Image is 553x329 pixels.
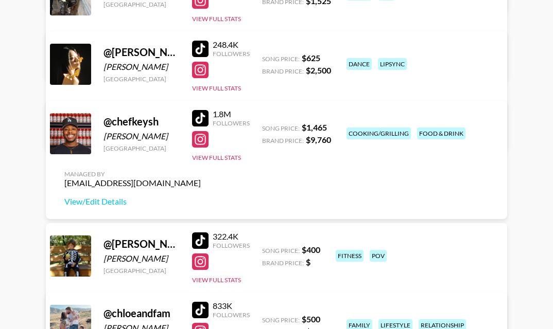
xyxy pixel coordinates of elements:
[213,40,250,50] div: 248.4K
[103,237,180,250] div: @ [PERSON_NAME].rose39
[306,135,331,144] strong: $ 9,760
[262,137,304,144] span: Brand Price:
[213,119,250,127] div: Followers
[213,109,250,119] div: 1.8M
[306,257,310,267] strong: $
[302,245,320,254] strong: $ 400
[302,53,320,63] strong: $ 625
[302,122,327,132] strong: $ 1,465
[103,62,180,72] div: [PERSON_NAME]
[103,144,180,152] div: [GEOGRAPHIC_DATA]
[192,276,241,284] button: View Full Stats
[103,46,180,59] div: @ [PERSON_NAME][DOMAIN_NAME]_
[192,154,241,161] button: View Full Stats
[103,131,180,141] div: [PERSON_NAME]
[213,301,250,311] div: 833K
[378,58,407,70] div: lipsync
[64,178,201,188] div: [EMAIL_ADDRESS][DOMAIN_NAME]
[306,65,331,75] strong: $ 2,500
[103,267,180,275] div: [GEOGRAPHIC_DATA]
[417,127,465,139] div: food & drink
[262,124,300,132] span: Song Price:
[262,259,304,267] span: Brand Price:
[262,55,300,63] span: Song Price:
[103,307,180,320] div: @ chloeandfam
[213,242,250,249] div: Followers
[262,67,304,75] span: Brand Price:
[262,316,300,324] span: Song Price:
[103,115,180,128] div: @ chefkeysh
[192,15,241,23] button: View Full Stats
[192,84,241,92] button: View Full Stats
[103,1,180,8] div: [GEOGRAPHIC_DATA]
[336,250,364,262] div: fitness
[64,170,201,178] div: Managed By
[347,58,372,70] div: dance
[347,127,411,139] div: cooking/grilling
[370,250,387,262] div: pov
[103,75,180,83] div: [GEOGRAPHIC_DATA]
[302,314,320,324] strong: $ 500
[213,311,250,319] div: Followers
[64,196,201,207] a: View/Edit Details
[213,50,250,58] div: Followers
[103,253,180,264] div: [PERSON_NAME]
[262,247,300,254] span: Song Price:
[213,231,250,242] div: 322.4K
